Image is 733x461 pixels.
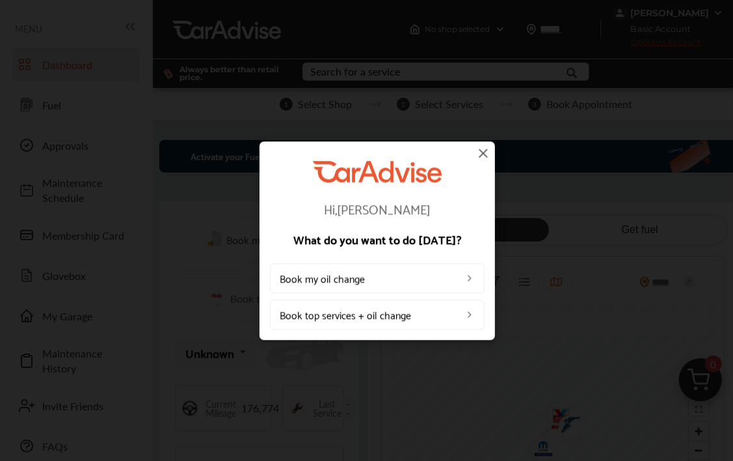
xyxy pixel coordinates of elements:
img: CarAdvise Logo [313,161,442,182]
p: Hi, [PERSON_NAME] [270,203,485,216]
img: left_arrow_icon.0f472efe.svg [464,273,475,284]
p: What do you want to do [DATE]? [270,234,485,245]
img: close-icon.a004319c.svg [475,145,491,161]
img: left_arrow_icon.0f472efe.svg [464,310,475,320]
a: Book my oil change [270,264,485,294]
a: Book top services + oil change [270,300,485,330]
